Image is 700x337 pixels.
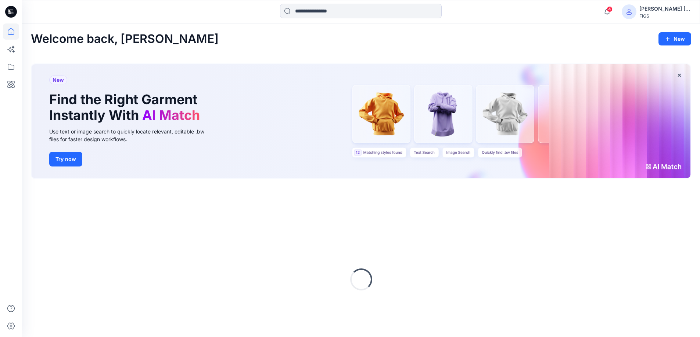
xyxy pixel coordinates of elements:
[607,6,613,12] span: 4
[658,32,691,45] button: New
[49,128,215,143] div: Use text or image search to quickly locate relevant, editable .bw files for faster design workflows.
[639,13,691,19] div: FIGS
[142,107,200,123] span: AI Match
[626,9,632,15] svg: avatar
[31,32,219,46] h2: Welcome back, [PERSON_NAME]
[49,152,82,166] button: Try now
[639,4,691,13] div: [PERSON_NAME] [PERSON_NAME]
[53,76,64,84] span: New
[49,92,204,123] h1: Find the Right Garment Instantly With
